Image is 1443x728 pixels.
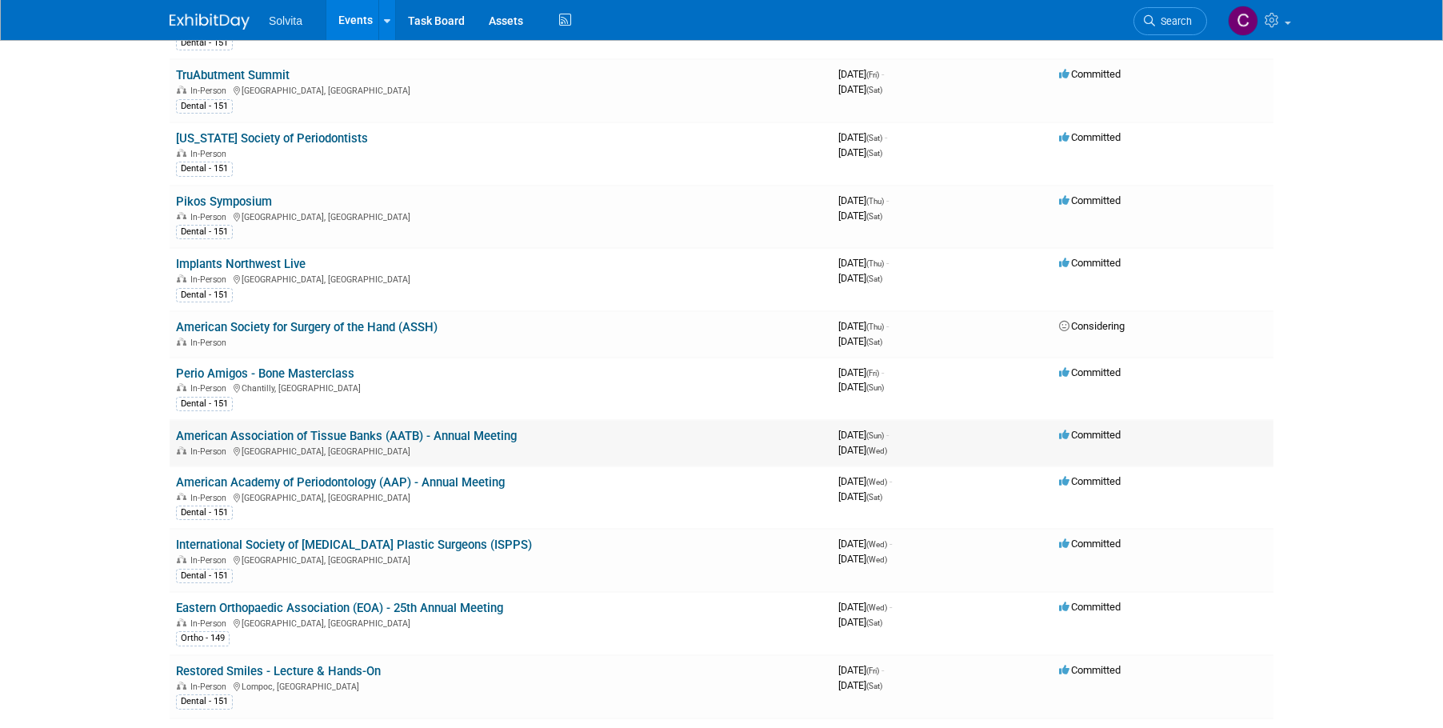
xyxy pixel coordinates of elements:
[838,366,884,378] span: [DATE]
[176,538,532,552] a: International Society of [MEDICAL_DATA] Plastic Surgeons (ISPPS)
[838,444,887,456] span: [DATE]
[190,274,231,285] span: In-Person
[866,446,887,455] span: (Wed)
[838,272,882,284] span: [DATE]
[881,664,884,676] span: -
[838,83,882,95] span: [DATE]
[838,68,884,80] span: [DATE]
[885,131,887,143] span: -
[177,212,186,220] img: In-Person Event
[838,538,892,550] span: [DATE]
[1059,131,1121,143] span: Committed
[176,131,368,146] a: [US_STATE] Society of Periodontists
[176,429,517,443] a: American Association of Tissue Banks (AATB) - Annual Meeting
[866,338,882,346] span: (Sat)
[176,569,233,583] div: Dental - 151
[1059,664,1121,676] span: Committed
[866,274,882,283] span: (Sat)
[177,618,186,626] img: In-Person Event
[176,225,233,239] div: Dental - 151
[866,431,884,440] span: (Sun)
[176,506,233,520] div: Dental - 151
[1059,257,1121,269] span: Committed
[1059,475,1121,487] span: Committed
[838,335,882,347] span: [DATE]
[1059,538,1121,550] span: Committed
[886,320,889,332] span: -
[866,212,882,221] span: (Sat)
[838,320,889,332] span: [DATE]
[190,682,231,692] span: In-Person
[1059,601,1121,613] span: Committed
[838,490,882,502] span: [DATE]
[866,86,882,94] span: (Sat)
[176,83,825,96] div: [GEOGRAPHIC_DATA], [GEOGRAPHIC_DATA]
[176,490,825,503] div: [GEOGRAPHIC_DATA], [GEOGRAPHIC_DATA]
[1059,320,1125,332] span: Considering
[176,631,230,646] div: Ortho - 149
[190,149,231,159] span: In-Person
[866,197,884,206] span: (Thu)
[866,493,882,502] span: (Sat)
[866,322,884,331] span: (Thu)
[176,320,438,334] a: American Society for Surgery of the Hand (ASSH)
[838,475,892,487] span: [DATE]
[866,478,887,486] span: (Wed)
[176,68,290,82] a: TruAbutment Summit
[176,679,825,692] div: Lompoc, [GEOGRAPHIC_DATA]
[866,149,882,158] span: (Sat)
[176,381,825,394] div: Chantilly, [GEOGRAPHIC_DATA]
[838,131,887,143] span: [DATE]
[1228,6,1258,36] img: Cindy Miller
[176,616,825,629] div: [GEOGRAPHIC_DATA], [GEOGRAPHIC_DATA]
[838,679,882,691] span: [DATE]
[190,86,231,96] span: In-Person
[190,212,231,222] span: In-Person
[176,194,272,209] a: Pikos Symposium
[1059,366,1121,378] span: Committed
[190,618,231,629] span: In-Person
[889,538,892,550] span: -
[1059,429,1121,441] span: Committed
[838,146,882,158] span: [DATE]
[177,446,186,454] img: In-Person Event
[838,210,882,222] span: [DATE]
[838,381,884,393] span: [DATE]
[881,366,884,378] span: -
[838,194,889,206] span: [DATE]
[1133,7,1207,35] a: Search
[190,446,231,457] span: In-Person
[176,36,233,50] div: Dental - 151
[190,338,231,348] span: In-Person
[1059,194,1121,206] span: Committed
[176,257,306,271] a: Implants Northwest Live
[866,259,884,268] span: (Thu)
[838,664,884,676] span: [DATE]
[170,14,250,30] img: ExhibitDay
[866,666,879,675] span: (Fri)
[866,383,884,392] span: (Sun)
[176,210,825,222] div: [GEOGRAPHIC_DATA], [GEOGRAPHIC_DATA]
[190,383,231,394] span: In-Person
[866,134,882,142] span: (Sat)
[176,272,825,285] div: [GEOGRAPHIC_DATA], [GEOGRAPHIC_DATA]
[176,694,233,709] div: Dental - 151
[176,553,825,566] div: [GEOGRAPHIC_DATA], [GEOGRAPHIC_DATA]
[838,601,892,613] span: [DATE]
[866,682,882,690] span: (Sat)
[886,429,889,441] span: -
[177,338,186,346] img: In-Person Event
[1059,68,1121,80] span: Committed
[866,70,879,79] span: (Fri)
[889,475,892,487] span: -
[176,664,381,678] a: Restored Smiles - Lecture & Hands-On
[177,274,186,282] img: In-Person Event
[838,616,882,628] span: [DATE]
[176,397,233,411] div: Dental - 151
[889,601,892,613] span: -
[886,257,889,269] span: -
[177,555,186,563] img: In-Person Event
[886,194,889,206] span: -
[177,86,186,94] img: In-Person Event
[1155,15,1192,27] span: Search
